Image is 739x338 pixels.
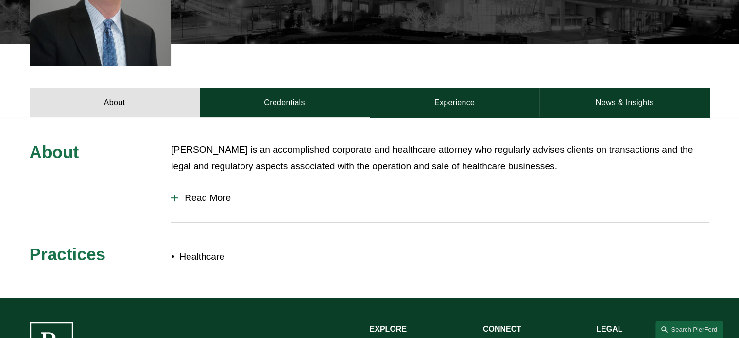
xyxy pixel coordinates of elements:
p: [PERSON_NAME] is an accomplished corporate and healthcare attorney who regularly advises clients ... [171,142,709,175]
strong: LEGAL [596,325,622,333]
a: Search this site [655,321,723,338]
span: Read More [178,193,709,203]
button: Read More [171,185,709,211]
span: About [30,142,79,161]
a: News & Insights [539,88,709,117]
span: Practices [30,245,106,264]
p: Healthcare [179,249,369,266]
strong: EXPLORE [370,325,407,333]
a: Credentials [200,88,370,117]
strong: CONNECT [483,325,521,333]
a: About [30,88,200,117]
a: Experience [370,88,540,117]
